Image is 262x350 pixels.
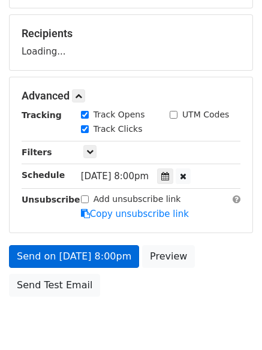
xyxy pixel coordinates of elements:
[94,123,143,135] label: Track Clicks
[22,170,65,180] strong: Schedule
[22,89,240,102] h5: Advanced
[9,245,139,268] a: Send on [DATE] 8:00pm
[22,27,240,40] h5: Recipients
[22,195,80,204] strong: Unsubscribe
[94,108,145,121] label: Track Opens
[22,110,62,120] strong: Tracking
[22,147,52,157] strong: Filters
[202,292,262,350] iframe: Chat Widget
[182,108,229,121] label: UTM Codes
[9,274,100,297] a: Send Test Email
[81,171,149,182] span: [DATE] 8:00pm
[94,193,181,206] label: Add unsubscribe link
[142,245,195,268] a: Preview
[22,27,240,58] div: Loading...
[81,209,189,219] a: Copy unsubscribe link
